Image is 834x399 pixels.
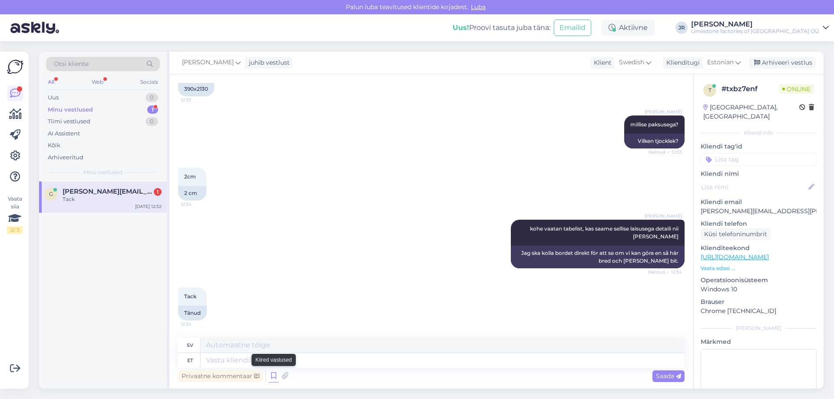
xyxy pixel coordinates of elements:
[701,244,817,253] p: Klienditeekond
[49,191,53,197] span: g
[602,20,655,36] div: Aktiivne
[184,293,196,300] span: Tack
[48,141,60,150] div: Kõik
[48,117,90,126] div: Tiimi vestlused
[7,195,23,234] div: Vaata siia
[701,324,817,332] div: [PERSON_NAME]
[178,370,263,382] div: Privaatne kommentaar
[630,121,678,128] span: millise paksusega?
[701,198,817,207] p: Kliendi email
[707,58,734,67] span: Estonian
[663,58,700,67] div: Klienditugi
[619,58,644,67] span: Swedish
[645,109,682,115] span: [PERSON_NAME]
[135,203,162,210] div: [DATE] 12:32
[7,59,23,75] img: Askly Logo
[146,93,158,102] div: 0
[453,23,469,32] b: Uus!
[187,338,193,353] div: sv
[749,57,816,69] div: Arhiveeri vestlus
[701,253,769,261] a: [URL][DOMAIN_NAME]
[590,58,612,67] div: Klient
[701,307,817,316] p: Chrome [TECHNICAL_ID]
[701,182,807,192] input: Lisa nimi
[701,129,817,137] div: Kliendi info
[178,306,207,320] div: Tänud
[453,23,550,33] div: Proovi tasuta juba täna:
[146,117,158,126] div: 0
[708,87,712,93] span: t
[648,269,682,275] span: Nähtud ✓ 12:34
[691,21,829,35] a: [PERSON_NAME]Limestone factories of [GEOGRAPHIC_DATA] OÜ
[178,186,206,201] div: 2 cm
[63,195,162,203] div: Tack
[701,228,771,240] div: Küsi telefoninumbrit
[701,207,817,216] p: [PERSON_NAME][EMAIL_ADDRESS][PERSON_NAME][DOMAIN_NAME]
[48,153,83,162] div: Arhiveeritud
[178,82,214,96] div: 390x2130
[245,58,290,67] div: juhib vestlust
[554,20,591,36] button: Emailid
[48,106,93,114] div: Minu vestlused
[90,76,105,88] div: Web
[779,84,814,94] span: Online
[675,22,688,34] div: JR
[7,226,23,234] div: 2 / 3
[701,297,817,307] p: Brauser
[530,225,680,240] span: kohe vaatan tabelist, kas saame sellise laisusega detaili nii [PERSON_NAME]
[701,153,817,166] input: Lisa tag
[187,353,193,368] div: et
[701,142,817,151] p: Kliendi tag'id
[255,356,292,364] small: Kiired vastused
[468,3,488,11] span: Luba
[139,76,160,88] div: Socials
[147,106,158,114] div: 1
[701,264,817,272] p: Vaata edasi ...
[83,168,122,176] span: Minu vestlused
[701,276,817,285] p: Operatsioonisüsteem
[645,213,682,219] span: [PERSON_NAME]
[701,337,817,346] p: Märkmed
[649,149,682,155] span: Nähtud ✓ 12:33
[721,84,779,94] div: # txbz7enf
[184,173,196,180] span: 2cm
[656,372,681,380] span: Saada
[48,129,80,138] div: AI Assistent
[701,285,817,294] p: Windows 10
[48,93,59,102] div: Uus
[511,246,685,268] div: Jag ska kolla bordet direkt för att se om vi kan göra en så här bred och [PERSON_NAME] bit.
[701,169,817,178] p: Kliendi nimi
[701,219,817,228] p: Kliendi telefon
[624,134,685,148] div: Vilken tjocklek?
[63,188,153,195] span: goran.berndtsson@infrakonsult.se
[691,28,819,35] div: Limestone factories of [GEOGRAPHIC_DATA] OÜ
[46,76,56,88] div: All
[691,21,819,28] div: [PERSON_NAME]
[182,58,234,67] span: [PERSON_NAME]
[181,97,213,103] span: 12:33
[181,321,213,327] span: 12:34
[181,201,213,208] span: 12:34
[54,59,89,69] span: Otsi kliente
[703,103,799,121] div: [GEOGRAPHIC_DATA], [GEOGRAPHIC_DATA]
[154,188,162,196] div: 1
